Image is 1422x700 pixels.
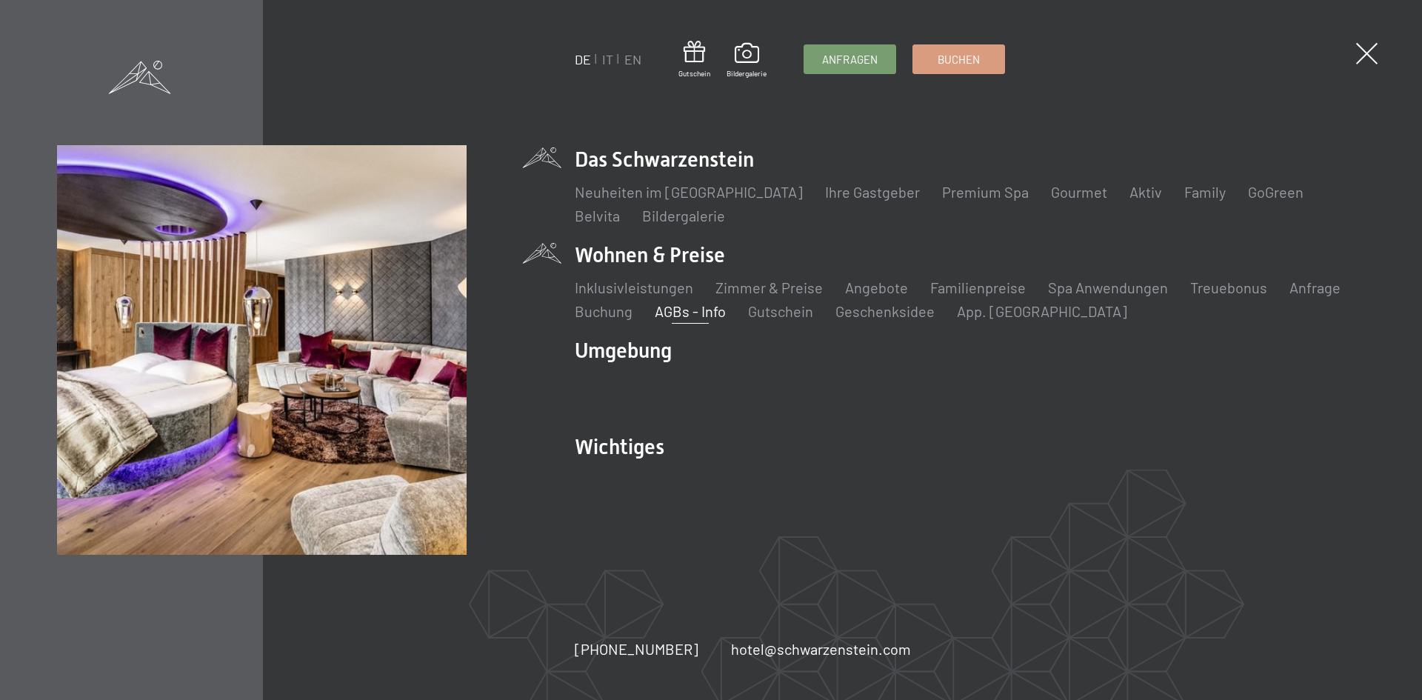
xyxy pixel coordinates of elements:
a: Ihre Gastgeber [825,183,920,201]
a: Anfragen [804,45,895,73]
a: EN [624,51,641,67]
a: Bildergalerie [642,207,725,224]
a: Zimmer & Preise [715,279,823,296]
a: Bildergalerie [727,43,767,79]
a: Angebote [845,279,908,296]
a: Geschenksidee [835,302,935,320]
a: hotel@schwarzenstein.com [731,639,911,659]
span: [PHONE_NUMBER] [575,640,698,658]
a: AGBs - Info [655,302,726,320]
a: Gourmet [1051,183,1107,201]
span: Anfragen [822,52,878,67]
a: [PHONE_NUMBER] [575,639,698,659]
a: Anfrage [1289,279,1341,296]
a: GoGreen [1248,183,1303,201]
a: Neuheiten im [GEOGRAPHIC_DATA] [575,183,803,201]
a: IT [602,51,613,67]
span: Bildergalerie [727,68,767,79]
a: Buchen [913,45,1004,73]
a: Buchung [575,302,632,320]
span: Gutschein [678,68,710,79]
a: Spa Anwendungen [1048,279,1168,296]
a: Belvita [575,207,620,224]
span: Buchen [938,52,980,67]
a: Treuebonus [1190,279,1267,296]
a: Family [1184,183,1226,201]
a: Premium Spa [942,183,1029,201]
a: Gutschein [748,302,813,320]
a: Aktiv [1129,183,1162,201]
a: DE [575,51,591,67]
a: Familienpreise [930,279,1026,296]
a: Gutschein [678,41,710,79]
a: Inklusivleistungen [575,279,693,296]
a: App. [GEOGRAPHIC_DATA] [957,302,1127,320]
